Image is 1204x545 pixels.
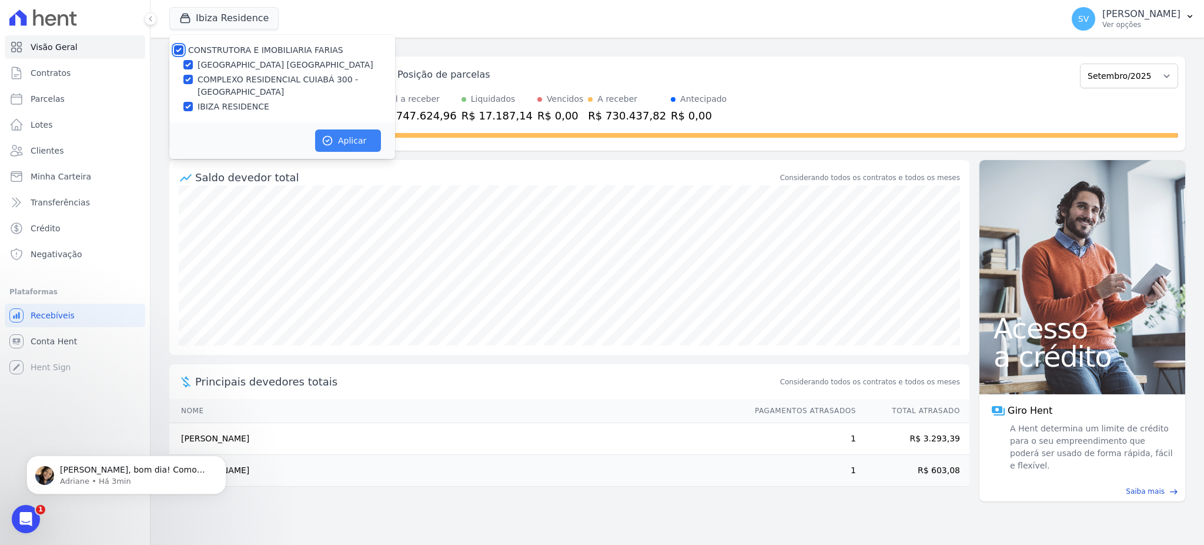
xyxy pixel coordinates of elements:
a: Saiba mais east [986,486,1178,497]
a: Visão Geral [5,35,145,59]
span: SV [1078,15,1089,23]
td: 1 [744,423,857,455]
td: [PERSON_NAME] [169,423,744,455]
span: Clientes [31,145,63,157]
a: Transferências [5,191,145,214]
div: R$ 0,00 [537,108,583,124]
span: Principais devedores totais [195,374,778,390]
a: Recebíveis [5,304,145,327]
span: Visão Geral [31,41,78,53]
div: Posição de parcelas [397,68,490,82]
label: CONSTRUTORA E IMOBILIARIA FARIAS [188,45,343,55]
span: east [1169,487,1178,496]
span: Saiba mais [1126,486,1165,497]
span: a crédito [994,343,1171,371]
iframe: Intercom notifications mensagem [9,431,244,513]
a: Clientes [5,139,145,162]
button: Aplicar [315,129,381,152]
button: Ibiza Residence [169,7,279,29]
span: Considerando todos os contratos e todos os meses [780,377,960,387]
th: Nome [169,399,744,423]
div: Antecipado [680,93,727,105]
a: Contratos [5,61,145,85]
div: Liquidados [471,93,516,105]
a: Crédito [5,217,145,240]
div: R$ 0,00 [671,108,727,124]
td: R$ 603,08 [857,455,969,487]
div: Total a receber [379,93,457,105]
a: Parcelas [5,87,145,111]
th: Total Atrasado [857,399,969,423]
span: Minha Carteira [31,171,91,182]
div: Considerando todos os contratos e todos os meses [780,172,960,183]
div: R$ 747.624,96 [379,108,457,124]
p: [PERSON_NAME] [1102,8,1180,20]
div: R$ 17.187,14 [461,108,533,124]
th: Pagamentos Atrasados [744,399,857,423]
div: Vencidos [547,93,583,105]
label: IBIZA RESIDENCE [198,101,269,113]
span: Transferências [31,197,90,208]
span: Recebíveis [31,310,75,321]
label: COMPLEXO RESIDENCIAL CUIABÁ 300 - [GEOGRAPHIC_DATA] [198,74,395,98]
div: A receber [597,93,637,105]
span: 1 [36,505,45,514]
button: SV [PERSON_NAME] Ver opções [1062,2,1204,35]
a: Negativação [5,242,145,266]
a: Lotes [5,113,145,137]
td: R$ 3.293,39 [857,423,969,455]
span: Parcelas [31,93,65,105]
a: Conta Hent [5,330,145,353]
span: Contratos [31,67,71,79]
p: Ver opções [1102,20,1180,29]
div: Saldo devedor total [195,170,778,185]
span: Acesso [994,314,1171,343]
div: R$ 730.437,82 [588,108,666,124]
span: Negativação [31,248,82,260]
span: Crédito [31,222,61,234]
label: [GEOGRAPHIC_DATA] [GEOGRAPHIC_DATA] [198,59,373,71]
span: Giro Hent [1008,404,1052,418]
div: Plataformas [9,285,141,299]
td: 1 [744,455,857,487]
iframe: Intercom live chat [12,505,40,533]
span: Conta Hent [31,335,77,347]
span: Lotes [31,119,53,131]
span: A Hent determina um limite de crédito para o seu empreendimento que poderá ser usado de forma ráp... [1008,423,1173,472]
td: [PERSON_NAME] [169,455,744,487]
a: Minha Carteira [5,165,145,188]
